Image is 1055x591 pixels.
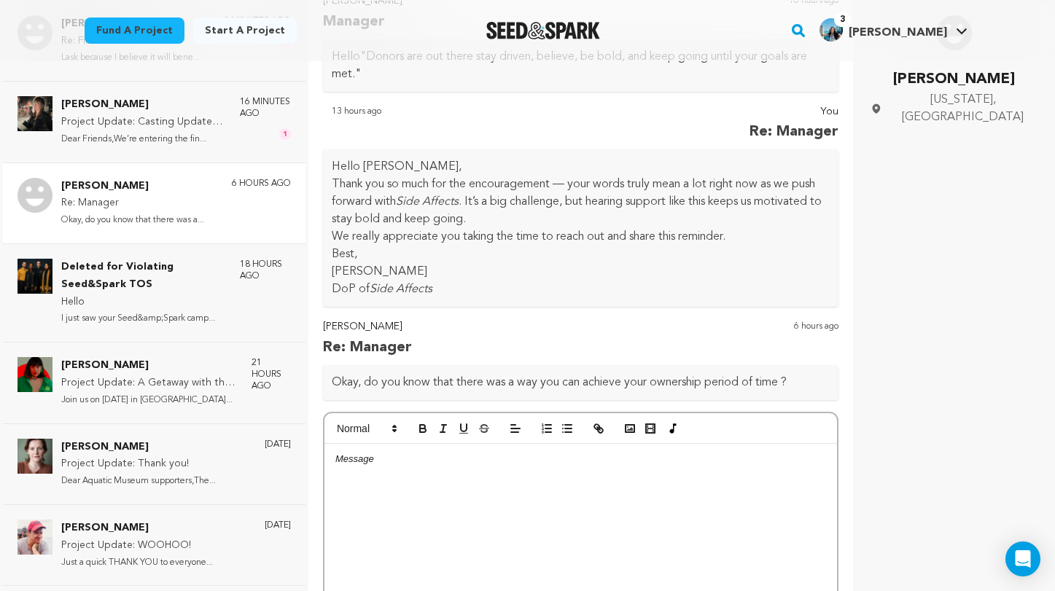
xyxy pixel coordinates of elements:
em: Side Affects [370,283,432,295]
p: [PERSON_NAME] [61,520,213,537]
p: Dear Friends,We’re entering the fin... [61,131,225,148]
p: Project Update: WOOHOO! [61,537,213,555]
img: Rebecca Greubel Photo [17,439,52,474]
p: Hello"Donors are out there stay driven, believe, be bold, and keep going until your goals are met." [332,48,830,83]
p: 6 hours ago [232,178,291,189]
img: Scott DeGraw Photo [17,520,52,555]
a: Luisa B.'s Profile [817,15,970,42]
p: 13 hours ago [332,103,381,144]
img: Elise Garner Photo [17,96,52,131]
a: Seed&Spark Homepage [486,22,601,39]
p: 6 hours ago [794,318,838,359]
a: Start a project [193,17,297,44]
span: 3 [834,12,851,27]
p: [PERSON_NAME] [61,439,216,456]
p: Join us on [DATE] in [GEOGRAPHIC_DATA]... [61,392,237,409]
img: Deleted for Violating Seed&Spark TOS Photo [17,259,52,294]
p: I just saw your Seed&amp;Spark camp... [61,310,225,327]
p: [PERSON_NAME] [61,357,237,375]
p: [PERSON_NAME] [323,318,412,336]
p: Project Update: Casting Update- less than 6 days [61,114,225,131]
p: Re: Manager [750,120,838,144]
p: 21 hours ago [252,357,291,392]
p: Project Update: Thank you! [61,455,216,473]
p: 18 hours ago [240,259,291,282]
p: You [750,103,838,121]
p: Okay, do you know that there was a way you can achieve your ownership period of time ? [332,374,830,391]
div: Luisa B.'s Profile [820,18,947,42]
img: Reyna Torres Photo [17,357,52,392]
p: We really appreciate you taking the time to reach out and share this reminder. [332,228,830,246]
p: Hello [61,294,225,311]
span: [PERSON_NAME] [849,27,947,39]
img: Sarah Joy Photo [17,178,52,213]
p: Deleted for Violating Seed&Spark TOS [61,259,225,294]
p: Dear Aquatic Museum supporters,The... [61,473,216,490]
p: [DATE] [265,520,291,531]
p: [DATE] [265,439,291,450]
a: Fund a project [85,17,184,44]
p: [PERSON_NAME] [61,178,204,195]
span: Luisa B.'s Profile [817,15,970,46]
p: Just a quick THANK YOU to everyone... [61,555,213,571]
p: Project Update: A Getaway with the Chicas Fundraiser Event! [61,375,237,392]
p: Re: Manager [61,195,204,212]
em: Side Affects [396,196,459,208]
img: Seed&Spark Logo Dark Mode [486,22,601,39]
p: Re: Manager [323,336,412,359]
div: Open Intercom Messenger [1005,541,1040,576]
span: 1 [279,128,291,140]
span: [US_STATE], [GEOGRAPHIC_DATA] [888,91,1038,126]
p: DoP of [332,281,830,298]
p: Best, [332,246,830,263]
p: Thank you so much for the encouragement — your words truly mean a lot right now as we push forwar... [332,176,830,228]
p: 16 minutes ago [240,96,291,120]
p: [PERSON_NAME] [61,96,225,114]
p: [PERSON_NAME] [332,263,830,281]
p: Okay, do you know that there was a... [61,212,204,229]
p: Hello [PERSON_NAME], [332,158,830,176]
p: [PERSON_NAME] [871,68,1038,91]
img: 06945a0e885cf58c.jpg [820,18,843,42]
